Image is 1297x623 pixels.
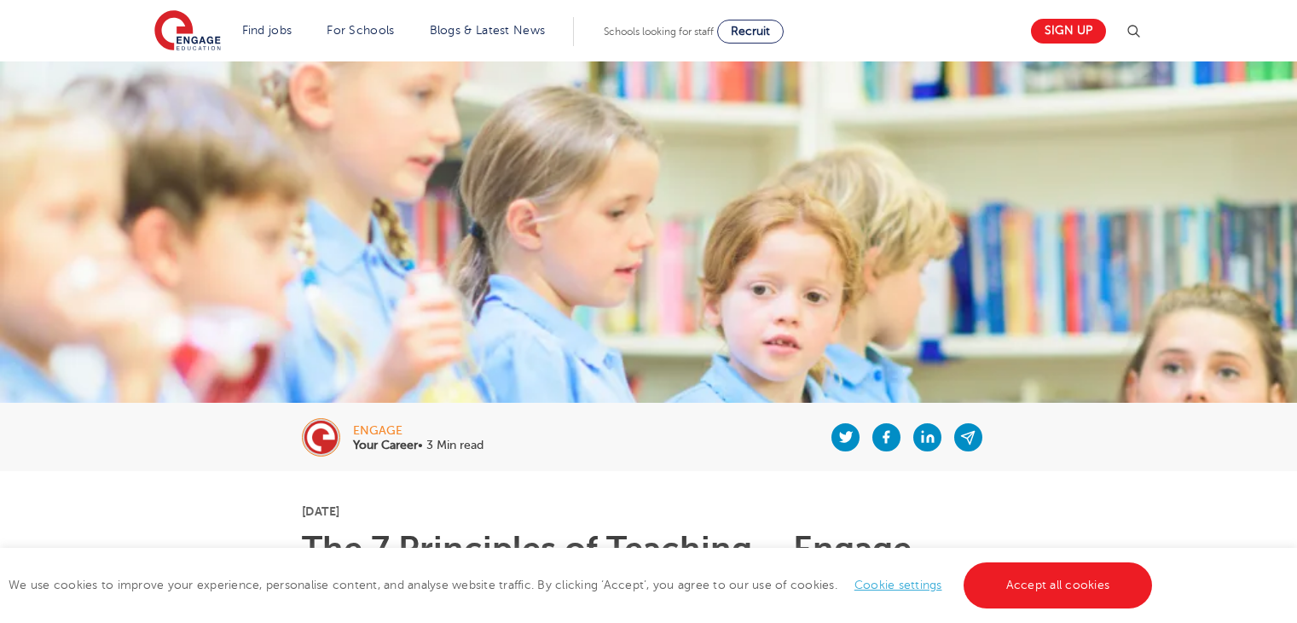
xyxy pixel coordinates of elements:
a: Blogs & Latest News [430,24,546,37]
a: Recruit [717,20,784,44]
p: • 3 Min read [353,440,483,451]
a: Cookie settings [854,579,942,591]
a: Sign up [1031,19,1106,44]
h1: The 7 Principles of Teaching – Engage Education | [302,533,995,601]
a: Accept all cookies [964,562,1153,608]
a: For Schools [327,24,394,37]
img: Engage Education [154,10,221,53]
span: Schools looking for staff [604,26,714,38]
p: [DATE] [302,505,995,517]
div: engage [353,425,483,437]
span: We use cookies to improve your experience, personalise content, and analyse website traffic. By c... [9,579,1156,591]
span: Recruit [731,25,770,38]
a: Find jobs [242,24,292,37]
b: Your Career [353,439,418,451]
